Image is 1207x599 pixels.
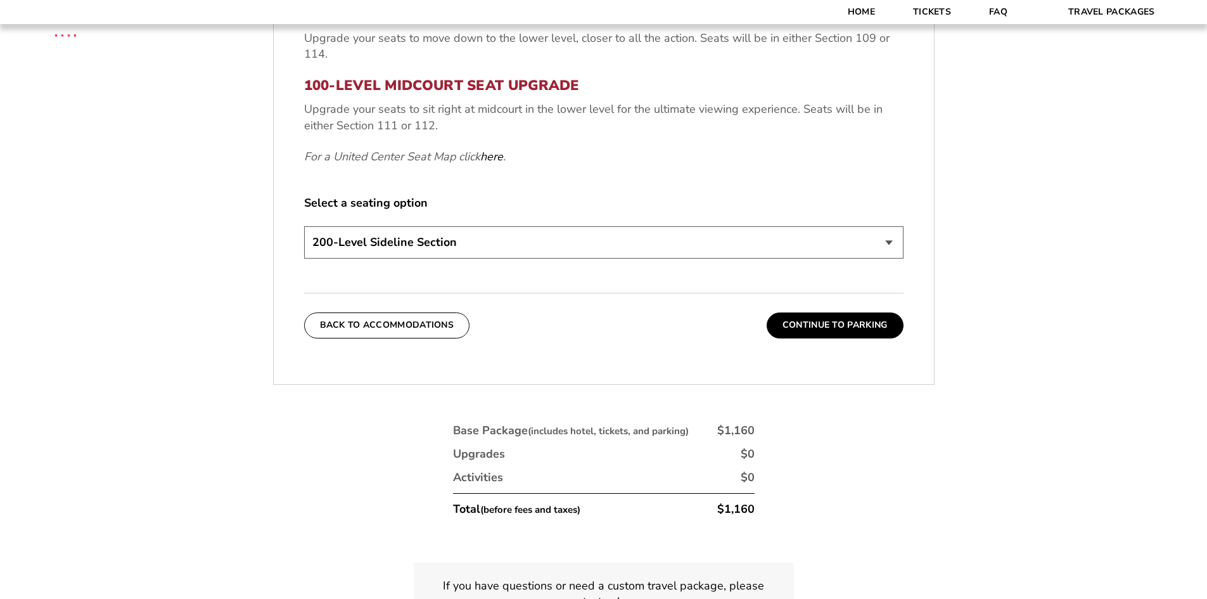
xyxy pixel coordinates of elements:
[304,195,904,211] label: Select a seating option
[453,423,689,439] div: Base Package
[453,470,503,486] div: Activities
[304,149,506,164] em: For a United Center Seat Map click .
[304,30,904,62] p: Upgrade your seats to move down to the lower level, closer to all the action. Seats will be in ei...
[528,425,689,437] small: (includes hotel, tickets, and parking)
[38,6,93,61] img: CBS Sports Thanksgiving Classic
[741,470,755,486] div: $0
[741,446,755,462] div: $0
[304,312,470,338] button: Back To Accommodations
[304,77,904,94] h3: 100-Level Midcourt Seat Upgrade
[717,423,755,439] div: $1,160
[767,312,904,338] button: Continue To Parking
[453,501,580,517] div: Total
[480,149,503,165] a: here
[453,446,505,462] div: Upgrades
[480,503,580,516] small: (before fees and taxes)
[717,501,755,517] div: $1,160
[304,101,904,133] p: Upgrade your seats to sit right at midcourt in the lower level for the ultimate viewing experienc...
